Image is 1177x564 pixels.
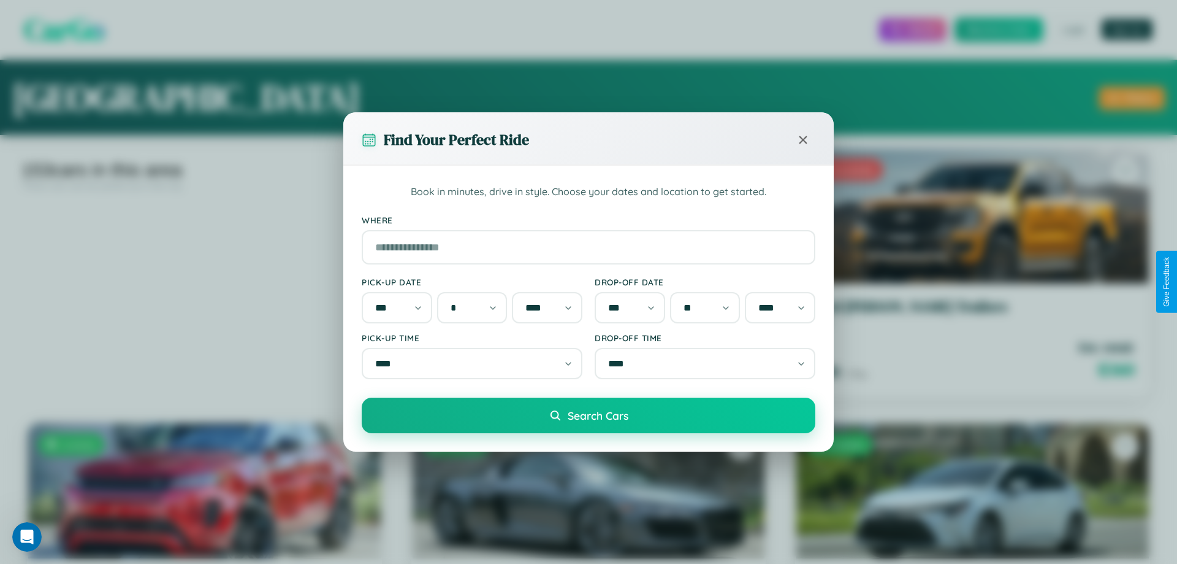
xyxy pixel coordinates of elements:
[362,184,815,200] p: Book in minutes, drive in style. Choose your dates and location to get started.
[362,215,815,225] label: Where
[384,129,529,150] h3: Find Your Perfect Ride
[568,409,628,422] span: Search Cars
[362,398,815,433] button: Search Cars
[362,277,582,287] label: Pick-up Date
[595,333,815,343] label: Drop-off Time
[362,333,582,343] label: Pick-up Time
[595,277,815,287] label: Drop-off Date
